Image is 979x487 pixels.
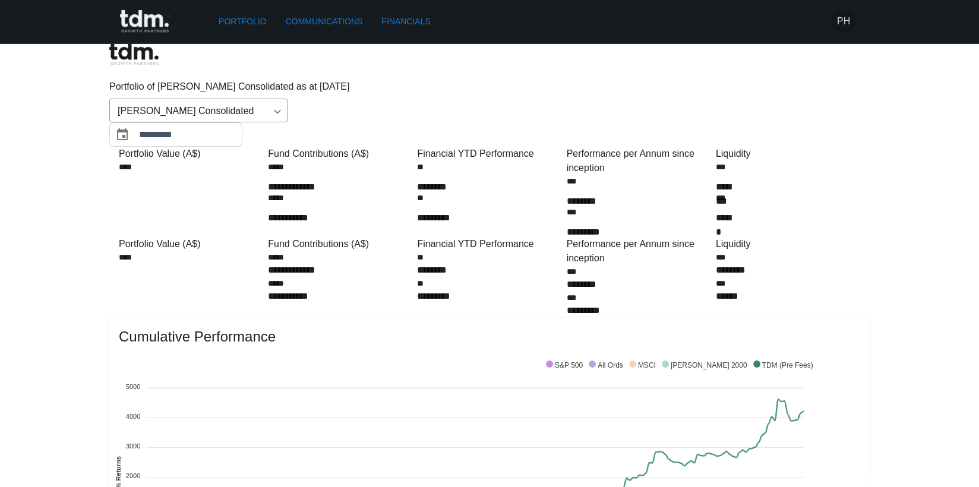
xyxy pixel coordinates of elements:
[281,11,368,33] a: Communications
[119,147,263,161] div: Portfolio Value (A$)
[837,14,850,29] h6: PH
[567,237,711,265] div: Performance per Annum since inception
[119,237,263,251] div: Portfolio Value (A$)
[716,237,860,251] div: Liquidity
[417,237,561,251] div: Financial YTD Performance
[377,11,435,33] a: Financials
[716,147,860,161] div: Liquidity
[109,80,870,94] p: Portfolio of [PERSON_NAME] Consolidated as at [DATE]
[268,237,412,251] div: Fund Contributions (A$)
[110,123,134,147] button: Choose date, selected date is Jul 31, 2025
[126,472,140,479] tspan: 2000
[753,361,813,369] span: TDM (Pre Fees)
[832,10,855,33] button: PH
[126,413,140,420] tspan: 4000
[214,11,271,33] a: Portfolio
[268,147,412,161] div: Fund Contributions (A$)
[546,361,583,369] span: S&P 500
[589,361,623,369] span: All Ords
[126,442,140,450] tspan: 3000
[629,361,656,369] span: MSCI
[417,147,561,161] div: Financial YTD Performance
[567,147,711,175] div: Performance per Annum since inception
[662,361,747,369] span: [PERSON_NAME] 2000
[109,99,288,122] div: [PERSON_NAME] Consolidated
[119,327,860,346] span: Cumulative Performance
[126,383,140,390] tspan: 5000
